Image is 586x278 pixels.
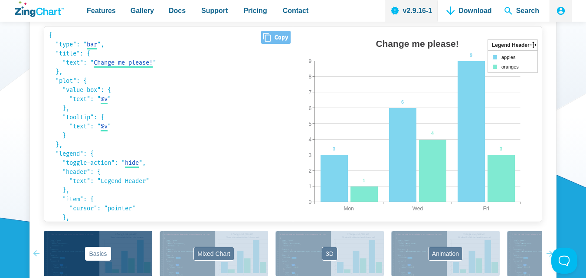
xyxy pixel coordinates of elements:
[125,159,139,167] span: hide
[551,248,577,274] iframe: Toggle Customer Support
[275,231,384,276] button: 3D
[49,31,288,217] code: { "type": " ", "title": { "text": " " }, "plot": { "value-box": { "text": " " }, "tooltip": { "te...
[44,231,152,276] button: Basics
[391,231,500,276] button: Animation
[500,146,502,151] tspan: 3
[492,42,530,48] tspan: Legend Header
[169,5,186,16] span: Docs
[160,231,268,276] button: Mixed Chart
[283,5,309,16] span: Contact
[87,41,97,48] span: bar
[15,1,64,17] a: ZingChart Logo. Click to return to the homepage
[94,59,153,66] span: Change me please!
[243,5,267,16] span: Pricing
[101,95,108,103] span: %v
[101,123,108,130] span: %v
[87,5,116,16] span: Features
[131,5,154,16] span: Gallery
[201,5,228,16] span: Support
